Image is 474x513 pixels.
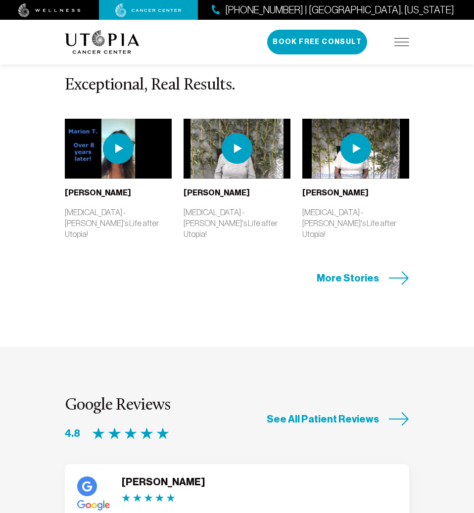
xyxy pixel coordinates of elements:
img: Google Reviews [92,427,169,440]
img: play icon [103,133,134,164]
a: [PHONE_NUMBER] | [GEOGRAPHIC_DATA], [US_STATE] [212,3,454,17]
span: [PHONE_NUMBER] | [GEOGRAPHIC_DATA], [US_STATE] [225,3,454,17]
img: cancer center [115,3,182,17]
b: [PERSON_NAME] [184,188,250,197]
h3: Exceptional, Real Results. [65,76,409,95]
img: play icon [222,133,252,164]
button: Book Free Consult [267,30,367,54]
p: [MEDICAL_DATA] - [PERSON_NAME]'s Life after Utopia! [184,207,290,239]
b: [PERSON_NAME] [65,188,131,197]
img: thumbnail [184,119,290,179]
span: See All Patient Reviews [267,413,379,426]
img: icon-hamburger [394,38,409,46]
img: logo [65,30,140,54]
div: [PERSON_NAME] [122,476,205,488]
img: thumbnail [65,119,172,179]
span: 4.8 [65,427,80,440]
a: See All Patient Reviews [267,412,409,426]
h3: Google Reviews [65,396,170,415]
img: google [77,476,97,496]
p: [MEDICAL_DATA] - [PERSON_NAME]'s Life after Utopia! [65,207,172,239]
img: wellness [18,3,81,17]
img: google [77,500,110,511]
img: Google Reviews [122,494,175,503]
